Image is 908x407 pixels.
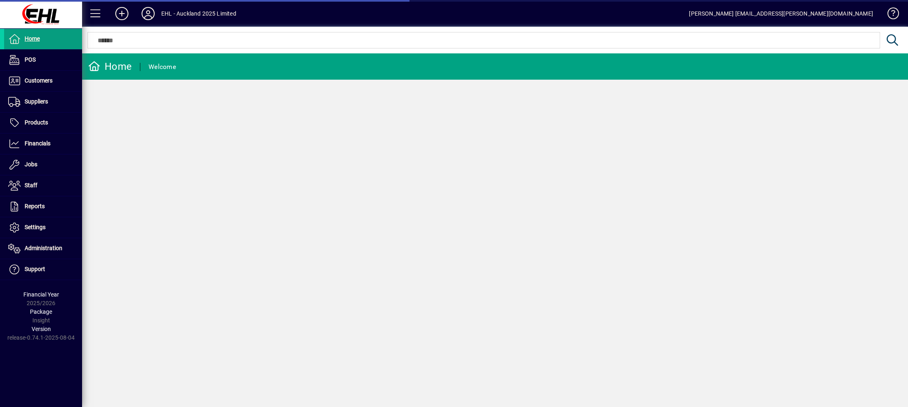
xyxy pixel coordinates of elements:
[30,308,52,315] span: Package
[149,60,176,74] div: Welcome
[25,98,48,105] span: Suppliers
[4,175,82,196] a: Staff
[25,56,36,63] span: POS
[25,35,40,42] span: Home
[25,119,48,126] span: Products
[4,113,82,133] a: Products
[109,6,135,21] button: Add
[25,245,62,251] span: Administration
[4,217,82,238] a: Settings
[23,291,59,298] span: Financial Year
[161,7,236,20] div: EHL - Auckland 2025 Limited
[25,77,53,84] span: Customers
[25,140,50,147] span: Financials
[4,71,82,91] a: Customers
[135,6,161,21] button: Profile
[4,133,82,154] a: Financials
[689,7,873,20] div: [PERSON_NAME] [EMAIL_ADDRESS][PERSON_NAME][DOMAIN_NAME]
[32,326,51,332] span: Version
[25,266,45,272] span: Support
[25,182,37,189] span: Staff
[4,154,82,175] a: Jobs
[4,238,82,259] a: Administration
[881,2,898,28] a: Knowledge Base
[88,60,132,73] div: Home
[25,161,37,168] span: Jobs
[25,203,45,209] span: Reports
[25,224,46,230] span: Settings
[4,196,82,217] a: Reports
[4,92,82,112] a: Suppliers
[4,50,82,70] a: POS
[4,259,82,280] a: Support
